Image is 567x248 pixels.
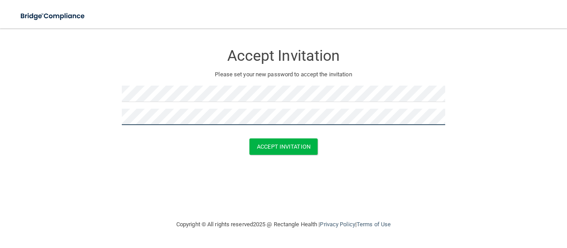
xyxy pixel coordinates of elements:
[122,47,445,64] h3: Accept Invitation
[320,221,355,228] a: Privacy Policy
[128,69,439,80] p: Please set your new password to accept the invitation
[13,7,93,25] img: bridge_compliance_login_screen.278c3ca4.svg
[249,138,318,155] button: Accept Invitation
[357,221,391,228] a: Terms of Use
[122,210,445,239] div: Copyright © All rights reserved 2025 @ Rectangle Health | |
